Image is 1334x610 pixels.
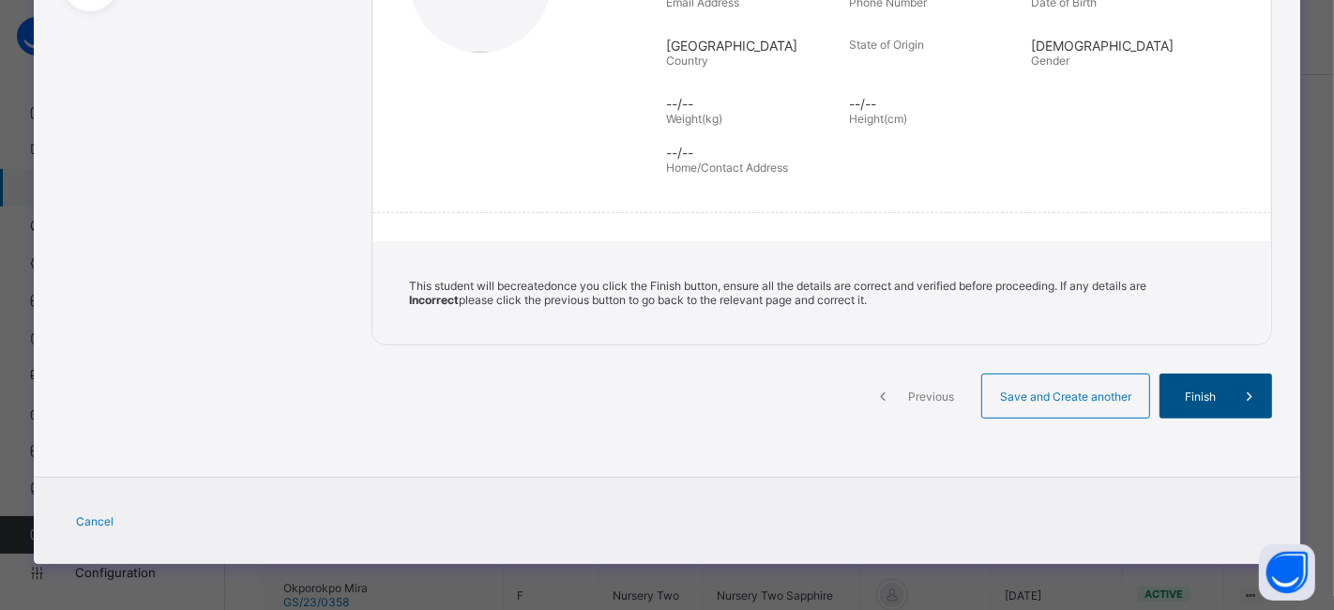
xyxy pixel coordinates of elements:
[905,389,957,404] span: Previous
[849,112,907,126] span: Height(cm)
[666,38,840,53] span: [GEOGRAPHIC_DATA]
[1174,389,1227,404] span: Finish
[666,160,788,175] span: Home/Contact Address
[666,145,1243,160] span: --/--
[666,96,840,112] span: --/--
[849,96,1023,112] span: --/--
[666,53,708,68] span: Country
[1259,544,1315,601] button: Open asap
[1031,53,1069,68] span: Gender
[410,279,1147,307] span: This student will be created once you click the Finish button, ensure all the details are correct...
[410,293,460,307] b: Incorrect
[1031,38,1205,53] span: [DEMOGRAPHIC_DATA]
[996,389,1135,404] span: Save and Create another
[666,112,722,126] span: Weight(kg)
[849,38,924,52] span: State of Origin
[76,514,114,528] span: Cancel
